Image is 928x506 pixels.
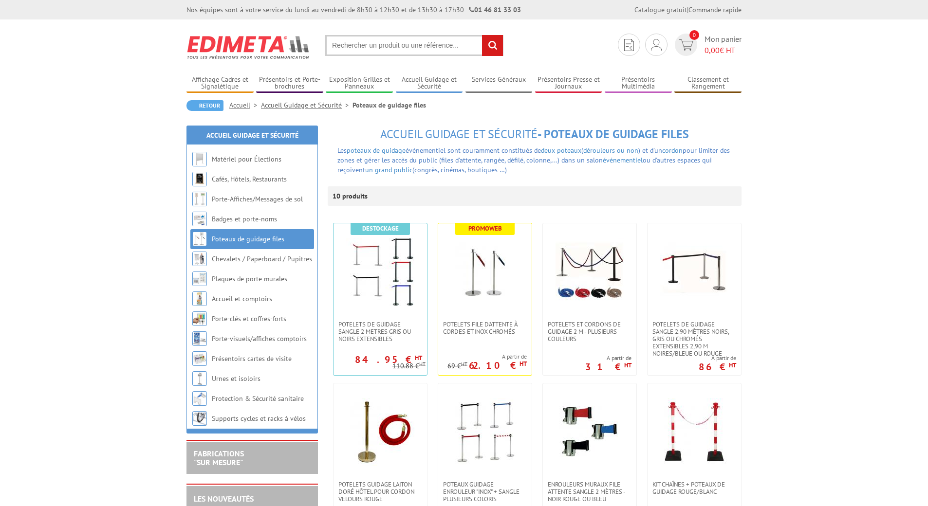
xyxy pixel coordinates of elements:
li: Poteaux de guidage files [353,100,426,110]
p: 62.10 € [469,362,527,368]
span: Kit chaînes + poteaux de guidage Rouge/Blanc [652,481,736,495]
span: 0,00 [705,45,720,55]
a: devis rapide 0 Mon panier 0,00€ HT [672,34,742,56]
a: Supports cycles et racks à vélos [212,414,306,423]
img: Poteaux guidage enrouleur [451,398,519,466]
img: Matériel pour Élections [192,152,207,166]
img: Protection & Sécurité sanitaire [192,391,207,406]
span: Potelets file d'attente à cordes et Inox Chromés [443,321,527,335]
sup: HT [520,360,527,368]
a: Accueil Guidage et Sécurité [396,75,463,91]
img: Potelets guidage laiton doré hôtel pour cordon velours rouge [346,398,414,466]
sup: HT [415,354,422,362]
a: poteaux de guidage [347,146,406,155]
span: A partir de [585,354,631,362]
h1: - Poteaux de guidage files [328,128,742,141]
img: Chevalets / Paperboard / Pupitres [192,252,207,266]
img: Porte-Affiches/Messages de sol [192,192,207,206]
a: Accueil et comptoirs [212,294,272,303]
img: POTELETS DE GUIDAGE SANGLE 2 METRES GRIS OU NOIRS EXTENSIBLEs [346,238,414,306]
a: Présentoirs Multimédia [605,75,672,91]
img: Cafés, Hôtels, Restaurants [192,172,207,186]
a: dérouleurs ou non [583,146,638,155]
a: Services Généraux [465,75,533,91]
font: Les [337,146,347,155]
a: Retour [186,100,223,111]
sup: HT [419,361,426,367]
img: Badges et porte-noms [192,212,207,226]
span: POTELETS DE GUIDAGE SANGLE 2 METRES GRIS OU NOIRS EXTENSIBLEs [338,321,422,343]
img: Plaques de porte murales [192,271,207,286]
img: Accueil et comptoirs [192,291,207,306]
a: Exposition Grilles et Panneaux [326,75,393,91]
a: Catalogue gratuit [634,5,687,14]
sup: HT [729,361,736,369]
span: Mon panier [705,34,742,56]
p: 10 produits [333,186,369,206]
img: devis rapide [624,39,634,51]
a: Présentoirs et Porte-brochures [256,75,323,91]
a: Accueil Guidage et Sécurité [261,101,353,109]
a: Porte-clés et coffres-forts [212,314,286,323]
img: Potelets et cordons de guidage 2 m - plusieurs couleurs [556,238,624,306]
a: Enrouleurs muraux file attente sangle 2 mètres - Noir rouge ou bleu [543,481,636,503]
a: Badges et porte-noms [212,215,277,223]
p: 110.88 € [392,362,426,370]
a: Potelets guidage laiton doré hôtel pour cordon velours rouge [334,481,427,503]
sup: HT [624,361,631,369]
a: FABRICATIONS"Sur Mesure" [194,449,244,467]
a: Présentoirs Presse et Journaux [535,75,602,91]
a: Poteaux guidage enrouleur "inox" + sangle plusieurs coloris [438,481,532,503]
a: Porte-Affiches/Messages de sol [212,195,303,203]
div: | [634,5,742,15]
img: Edimeta [186,29,311,65]
a: événementiel [603,156,643,164]
img: Kit chaînes + poteaux de guidage Rouge/Blanc [660,398,728,466]
a: POTELETS DE GUIDAGE SANGLE 2 METRES GRIS OU NOIRS EXTENSIBLEs [334,321,427,343]
a: Plaques de porte murales [212,274,287,283]
a: Urnes et isoloirs [212,374,260,383]
img: Porte-clés et coffres-forts [192,311,207,326]
img: Potelets file d'attente à cordes et Inox Chromés [451,238,519,306]
p: 31 € [585,364,631,370]
a: Potelets file d'attente à cordes et Inox Chromés [438,321,532,335]
a: Accueil Guidage et Sécurité [206,131,298,140]
font: rangée, défilé, colonne, [337,146,730,174]
a: Potelets et cordons de guidage 2 m - plusieurs couleurs [543,321,636,343]
a: cordon [662,146,683,155]
span: Potelets guidage laiton doré hôtel pour cordon velours rouge [338,481,422,503]
a: Présentoirs cartes de visite [212,354,292,363]
a: deux poteaux [541,146,581,155]
span: événementiel sont couramment constitués de ( ) et d'un pour limiter des zones et gérer les accès ... [337,146,730,164]
a: Matériel pour Élections [212,155,281,163]
span: Potelets de guidage sangle 2.90 mètres noirs, gris ou chromés extensibles 2,90 m noires/bleue ou ... [652,321,736,357]
a: Affichage Cadres et Signalétique [186,75,254,91]
span: ...) dans un salon ou d'autres espaces qui reçoivent (congrès, cinémas, boutiques …) [337,156,712,174]
img: Potelets de guidage sangle 2.90 mètres noirs, gris ou chromés extensibles 2,90 m noires/bleue ou ... [660,238,728,306]
a: Cafés, Hôtels, Restaurants [212,175,287,183]
a: Commande rapide [688,5,742,14]
img: Enrouleurs muraux file attente sangle 2 mètres - Noir rouge ou bleu [556,398,624,466]
img: devis rapide [651,39,662,51]
p: 69 € [447,362,467,370]
b: Promoweb [468,224,502,233]
img: Présentoirs cartes de visite [192,351,207,366]
a: Protection & Sécurité sanitaire [212,394,304,403]
a: Porte-visuels/affiches comptoirs [212,334,307,343]
span: 0 [689,30,699,40]
strong: 01 46 81 33 03 [469,5,521,14]
span: Accueil Guidage et Sécurité [380,126,538,142]
p: 86 € [699,364,736,370]
p: 84.95 € [355,357,422,362]
span: Enrouleurs muraux file attente sangle 2 mètres - Noir rouge ou bleu [548,481,631,503]
img: Supports cycles et racks à vélos [192,411,207,426]
img: Porte-visuels/affiches comptoirs [192,331,207,346]
img: devis rapide [679,39,693,51]
span: Poteaux guidage enrouleur "inox" + sangle plusieurs coloris [443,481,527,503]
a: un grand public [365,165,412,174]
input: rechercher [482,35,503,56]
a: Kit chaînes + poteaux de guidage Rouge/Blanc [648,481,741,495]
img: Poteaux de guidage files [192,232,207,246]
a: LES NOUVEAUTÉS [194,494,254,504]
span: Potelets et cordons de guidage 2 m - plusieurs couleurs [548,321,631,343]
